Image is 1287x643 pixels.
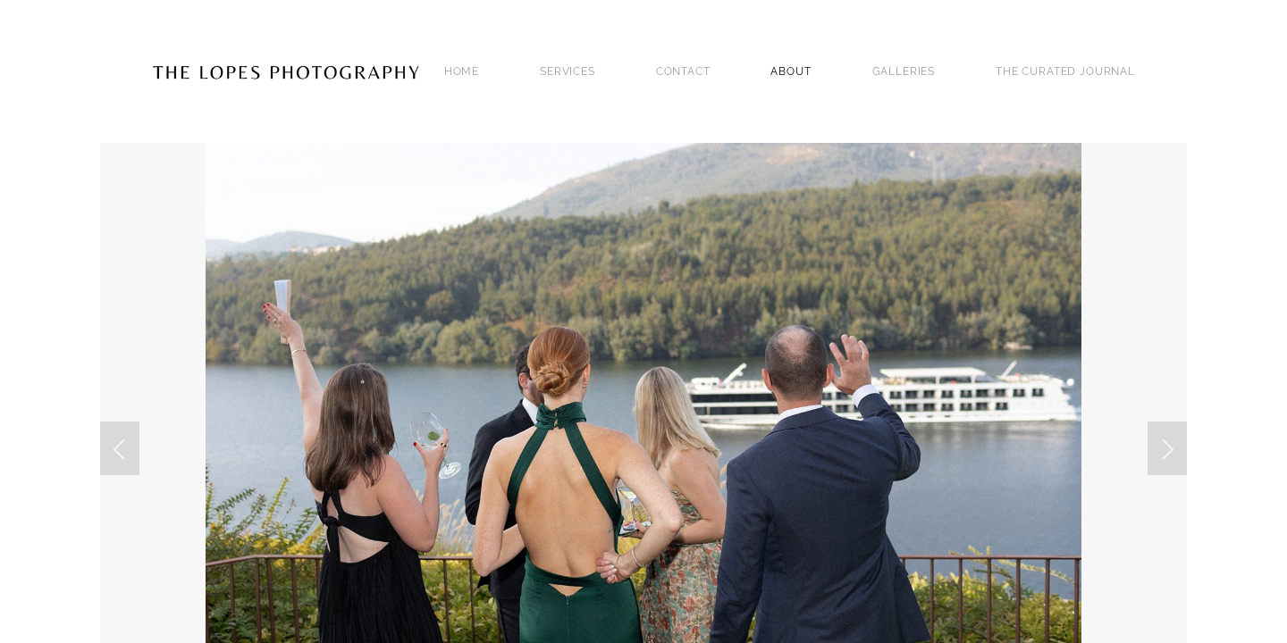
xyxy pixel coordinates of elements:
[770,59,811,83] a: ABOUT
[1148,422,1187,475] a: Next Slide
[152,28,420,115] img: Portugal Wedding Photographer | The Lopes Photography
[100,422,139,475] a: Previous Slide
[540,65,595,78] a: SERVICES
[444,59,479,83] a: Home
[996,59,1135,83] a: THE CURATED JOURNAL
[872,59,936,83] a: GALLERIES
[656,59,711,83] a: Contact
